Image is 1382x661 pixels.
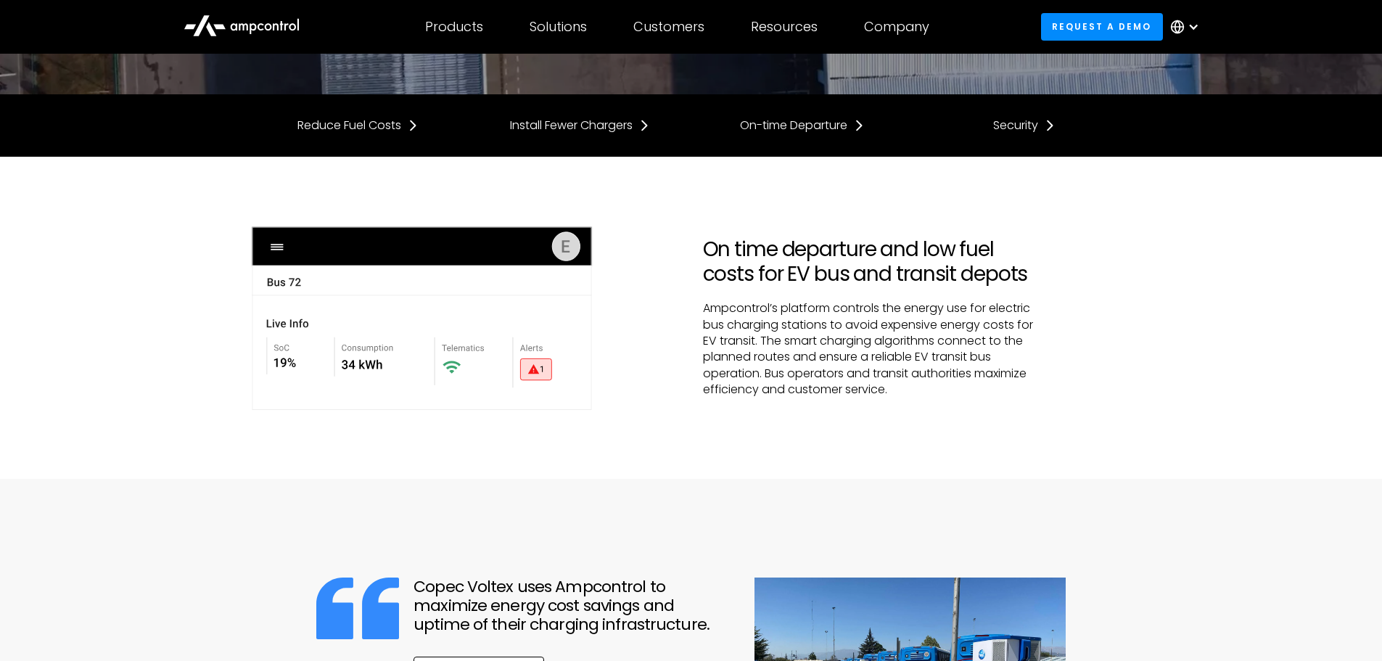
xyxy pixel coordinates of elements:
[740,118,865,134] a: On-time Departure
[316,578,399,640] img: quote icon
[703,237,1047,286] h2: On time departure and low fuel costs for EV bus and transit depots
[425,19,483,35] div: Products
[703,300,1047,398] p: Ampcontrol’s platform controls the energy use for electric bus charging stations to avoid expensi...
[297,118,401,134] div: Reduce Fuel Costs
[297,118,419,134] a: Reduce Fuel Costs
[530,19,587,35] div: Solutions
[864,19,929,35] div: Company
[1041,13,1163,40] a: Request a demo
[510,118,633,134] div: Install Fewer Chargers
[751,19,818,35] div: Resources
[633,19,704,35] div: Customers
[250,203,594,432] img: Tracking energy of EV transit buses and manage charging costs for electric bus charging station
[993,118,1056,134] a: Security
[740,118,847,134] div: On-time Departure
[414,578,731,635] h2: Copec Voltex uses Ampcontrol to maximize energy cost savings and uptime of their charging infrast...
[993,118,1038,134] div: Security
[510,118,650,134] a: Install Fewer Chargers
